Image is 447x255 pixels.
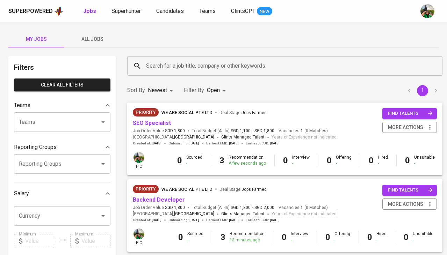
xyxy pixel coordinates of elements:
img: eva@glints.com [134,228,144,239]
span: Total Budget (All-In) [192,205,274,211]
span: Glints Managed Talent [221,135,265,140]
div: Reporting Groups [14,140,110,154]
a: Jobs [83,7,98,16]
p: Sort By [127,86,145,95]
div: Sourced [186,155,202,166]
div: Interview [291,231,308,243]
p: Newest [148,86,167,95]
div: Unsuitable [413,231,433,243]
span: We Are Social Pte Ltd [161,187,212,192]
div: A few seconds ago [229,160,266,166]
span: Open [207,87,220,93]
span: All Jobs [69,35,116,44]
b: 0 [369,156,374,165]
div: Recommendation [230,231,265,243]
b: Jobs [83,8,96,14]
a: Backend Developer [133,196,185,203]
div: New Job received from Demand Team [133,108,159,117]
div: - [186,160,202,166]
span: Job Order Value [133,128,185,134]
span: Jobs Farmed [241,187,267,192]
b: 0 [177,156,182,165]
span: Vacancies ( 0 Matches ) [279,128,328,134]
a: Candidates [156,7,185,16]
b: 0 [404,232,409,242]
span: Clear All filters [20,81,105,89]
span: Priority [133,109,159,116]
button: Clear All filters [14,78,110,91]
a: Superpoweredapp logo [8,6,64,16]
b: 0 [405,156,410,165]
div: Offering [334,231,350,243]
h6: Filters [14,62,110,73]
span: Onboarding : [168,218,199,223]
b: 0 [283,156,288,165]
span: [DATE] [189,218,199,223]
span: SGD 2,000 [254,205,274,211]
div: pic [133,228,145,246]
span: [DATE] [152,218,161,223]
span: Superhunter [111,8,141,14]
b: 0 [325,232,330,242]
p: Reporting Groups [14,143,57,151]
div: 13 minutes ago [230,237,265,243]
div: - [291,237,308,243]
span: 1 [300,205,303,211]
span: more actions [388,200,423,209]
span: SGD 1,300 [231,205,251,211]
div: Open [207,84,228,97]
b: 0 [367,232,372,242]
div: - [376,237,387,243]
div: Unsuitable [414,155,435,166]
span: Teams [199,8,216,14]
p: Salary [14,189,29,198]
div: Newest [148,84,175,97]
span: [DATE] [229,141,239,146]
p: Teams [14,101,30,110]
span: [DATE] [229,218,239,223]
b: 0 [327,156,332,165]
div: New Job received from Demand Team [133,185,159,193]
span: SGD 1,800 [254,128,274,134]
span: Job Order Value [133,205,185,211]
span: My Jobs [13,35,60,44]
div: Hired [376,231,387,243]
span: [GEOGRAPHIC_DATA] , [133,134,214,141]
input: Value [81,234,110,248]
span: [DATE] [189,141,199,146]
button: Open [98,211,108,221]
span: Onboarding : [168,141,199,146]
span: Created at : [133,141,161,146]
div: - [336,160,352,166]
a: Superhunter [111,7,142,16]
b: 3 [219,156,224,165]
span: Earliest EMD : [206,141,239,146]
span: find talents [388,186,433,194]
div: Superpowered [8,7,53,15]
p: Filter By [184,86,204,95]
div: - [334,237,350,243]
a: GlintsGPT NEW [231,7,272,16]
div: Hired [378,155,388,166]
span: Created at : [133,218,161,223]
nav: pagination navigation [403,85,442,96]
span: [GEOGRAPHIC_DATA] [174,211,214,218]
span: more actions [388,123,423,132]
a: SEO Specialist [133,120,171,126]
button: Open [98,159,108,169]
div: Salary [14,187,110,201]
span: Earliest ECJD : [246,218,280,223]
span: Years of Experience not indicated. [272,134,338,141]
span: NEW [257,8,272,15]
span: - [252,205,253,211]
div: - [292,160,310,166]
button: Open [98,117,108,127]
b: 3 [221,232,225,242]
span: find talents [388,110,433,118]
button: more actions [382,198,437,210]
img: eva@glints.com [420,4,434,18]
div: Offering [336,155,352,166]
b: 0 [282,232,287,242]
span: Deal Stage : [219,110,267,115]
div: Interview [292,155,310,166]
